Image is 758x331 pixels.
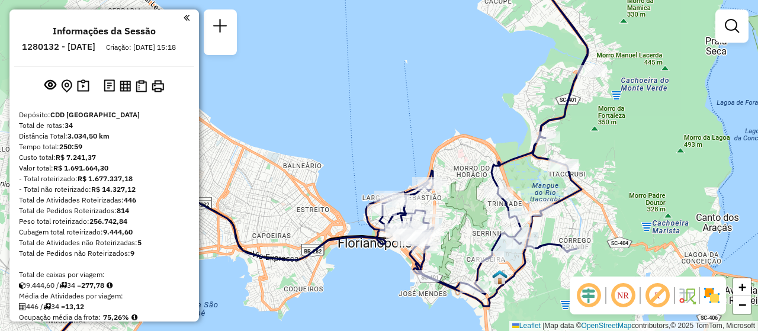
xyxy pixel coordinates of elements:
[492,269,508,285] img: Ilha Centro
[101,42,181,53] div: Criação: [DATE] 15:18
[19,142,189,152] div: Tempo total:
[19,131,189,142] div: Distância Total:
[131,314,137,321] em: Média calculada utilizando a maior ocupação (%Peso ou %Cubagem) de cada rota da sessão. Rotas cro...
[19,195,189,205] div: Total de Atividades Roteirizadas:
[19,163,189,173] div: Valor total:
[720,14,744,38] a: Exibir filtros
[19,216,189,227] div: Peso total roteirizado:
[19,110,189,120] div: Depósito:
[19,152,189,163] div: Custo total:
[117,78,133,94] button: Visualizar relatório de Roteirização
[53,163,108,172] strong: R$ 1.691.664,30
[19,248,189,259] div: Total de Pedidos não Roteirizados:
[59,142,82,151] strong: 250:59
[542,322,544,330] span: |
[19,303,26,310] i: Total de Atividades
[733,278,751,296] a: Zoom in
[19,173,189,184] div: - Total roteirizado:
[50,110,140,119] strong: CDD [GEOGRAPHIC_DATA]
[19,269,189,280] div: Total de caixas por viagem:
[59,77,75,95] button: Centralizar mapa no depósito ou ponto de apoio
[59,282,67,289] i: Total de rotas
[643,281,672,310] span: Exibir rótulo
[19,301,189,312] div: 446 / 34 =
[702,286,721,305] img: Exibir/Ocultar setores
[22,41,95,52] h6: 1280132 - [DATE]
[19,120,189,131] div: Total de rotas:
[68,131,110,140] strong: 3.034,50 km
[184,11,189,24] a: Clique aqui para minimizar o painel
[550,159,579,171] div: Atividade não roteirizada - CALEO WILLIAN KEHL 0
[19,205,189,216] div: Total de Pedidos Roteirizados:
[130,249,134,258] strong: 9
[19,313,101,322] span: Ocupação média da frota:
[677,286,696,305] img: Fluxo de ruas
[107,282,113,289] i: Meta Caixas/viagem: 172,72 Diferença: 105,06
[91,185,136,194] strong: R$ 14.327,12
[19,184,189,195] div: - Total não roteirizado:
[53,25,156,37] h4: Informações da Sessão
[133,78,149,95] button: Visualizar Romaneio
[42,76,59,95] button: Exibir sessão original
[574,281,603,310] span: Ocultar deslocamento
[103,227,133,236] strong: 9.444,60
[56,153,96,162] strong: R$ 7.241,37
[101,77,117,95] button: Logs desbloquear sessão
[65,302,84,311] strong: 13,12
[103,313,129,322] strong: 75,26%
[149,78,166,95] button: Imprimir Rotas
[738,297,746,312] span: −
[509,321,758,331] div: Map data © contributors,© 2025 TomTom, Microsoft
[65,121,73,130] strong: 34
[137,238,142,247] strong: 5
[733,296,751,314] a: Zoom out
[89,217,127,226] strong: 256.742,84
[19,291,189,301] div: Média de Atividades por viagem:
[19,282,26,289] i: Cubagem total roteirizado
[738,279,746,294] span: +
[78,174,133,183] strong: R$ 1.677.337,18
[81,281,104,290] strong: 277,78
[43,303,51,310] i: Total de rotas
[19,237,189,248] div: Total de Atividades não Roteirizadas:
[117,206,129,215] strong: 814
[208,14,232,41] a: Nova sessão e pesquisa
[124,195,136,204] strong: 446
[19,280,189,291] div: 9.444,60 / 34 =
[512,322,541,330] a: Leaflet
[75,77,92,95] button: Painel de Sugestão
[609,281,637,310] span: Ocultar NR
[577,65,607,77] div: Atividade não roteirizada - ANDRE BUSANELLO - ME
[19,227,189,237] div: Cubagem total roteirizado:
[582,322,632,330] a: OpenStreetMap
